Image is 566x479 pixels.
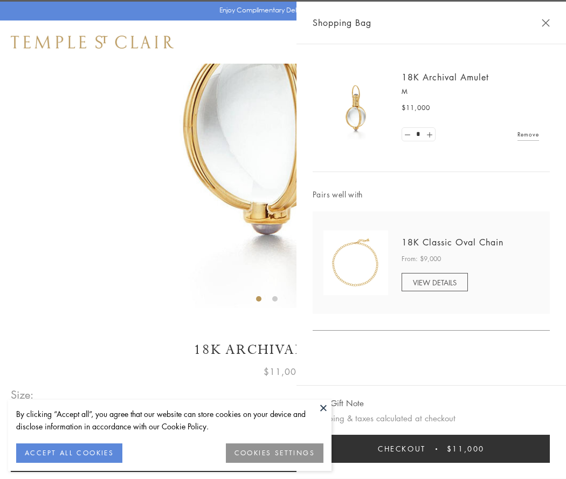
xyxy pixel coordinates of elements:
[402,254,441,264] span: From: $9,000
[323,230,388,295] img: N88865-OV18
[313,412,550,425] p: Shipping & taxes calculated at checkout
[11,340,555,359] h1: 18K Archival Amulet
[313,396,364,410] button: Add Gift Note
[424,128,434,141] a: Set quantity to 2
[16,408,323,433] div: By clicking “Accept all”, you agree that our website can store cookies on your device and disclos...
[402,236,503,248] a: 18K Classic Oval Chain
[219,5,342,16] p: Enjoy Complimentary Delivery & Returns
[313,188,550,201] span: Pairs well with
[264,365,302,379] span: $11,000
[447,443,485,455] span: $11,000
[402,86,539,97] p: M
[402,102,430,113] span: $11,000
[16,443,122,463] button: ACCEPT ALL COOKIES
[11,36,174,49] img: Temple St. Clair
[402,71,489,83] a: 18K Archival Amulet
[402,273,468,291] a: VIEW DETAILS
[402,128,413,141] a: Set quantity to 0
[517,128,539,140] a: Remove
[378,443,426,455] span: Checkout
[413,277,457,288] span: VIEW DETAILS
[313,435,550,463] button: Checkout $11,000
[542,19,550,27] button: Close Shopping Bag
[11,386,34,403] span: Size:
[226,443,323,463] button: COOKIES SETTINGS
[313,16,371,30] span: Shopping Bag
[323,76,388,140] img: 18K Archival Amulet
